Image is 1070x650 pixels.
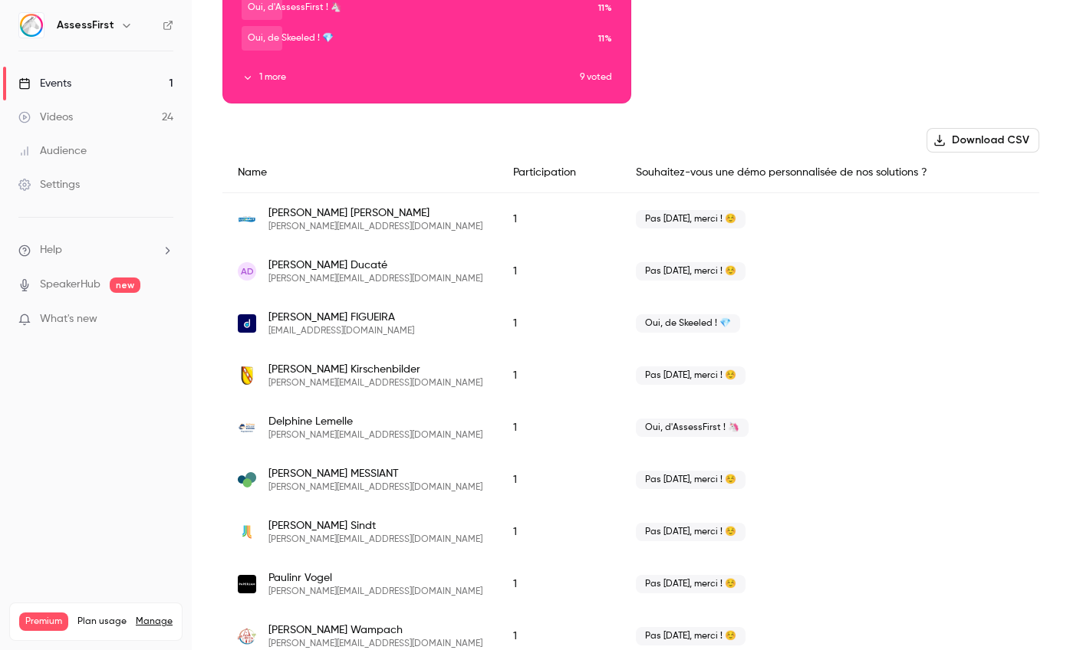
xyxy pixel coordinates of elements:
[636,419,749,437] span: Oui, d'AssessFirst ! 🦄
[268,466,482,481] span: [PERSON_NAME] MESSIANT
[498,350,621,402] div: 1
[268,518,482,533] span: [PERSON_NAME] Sindt
[268,362,482,377] span: [PERSON_NAME] Kirschenbilder
[268,414,482,429] span: Delphine Lemelle
[636,575,746,593] span: Pas [DATE], merci ! ☺️
[636,471,746,489] span: Pas [DATE], merci ! ☺️
[238,366,256,385] img: schifflange.lu
[222,153,498,193] div: Name
[498,506,621,558] div: 1
[241,264,254,278] span: AD
[222,245,1039,297] div: adrien.ducate@luxse.com
[238,523,256,541] img: kraizbierg.lu
[498,454,621,506] div: 1
[636,523,746,541] span: Pas [DATE], merci ! ☺️
[268,570,482,586] span: Paulinr Vogel
[268,481,482,494] span: [PERSON_NAME][EMAIL_ADDRESS][DOMAIN_NAME]
[268,258,482,273] span: [PERSON_NAME] Ducaté
[238,628,256,645] img: mertert.lu
[40,242,62,258] span: Help
[636,262,746,281] span: Pas [DATE], merci ! ☺️
[136,616,173,628] a: Manage
[268,377,482,389] span: [PERSON_NAME][EMAIL_ADDRESS][DOMAIN_NAME]
[40,277,100,293] a: SpeakerHub
[268,310,414,325] span: [PERSON_NAME] FIGUEIRA
[621,153,1039,193] div: Souhaitez-vous une démo personnalisée de nos solutions ?
[110,277,140,293] span: new
[498,402,621,454] div: 1
[268,205,482,221] span: [PERSON_NAME] [PERSON_NAME]
[222,193,1039,246] div: valerie.dubois@luxlait.lu
[268,638,482,650] span: [PERSON_NAME][EMAIL_ADDRESS][DOMAIN_NAME]
[18,177,80,192] div: Settings
[19,612,68,631] span: Premium
[268,622,482,638] span: [PERSON_NAME] Wampach
[636,314,740,333] span: Oui, de Skeeled ! 💎
[222,506,1039,558] div: alain.sindt@kraizbierg.lu
[498,245,621,297] div: 1
[222,297,1039,350] div: penelope.figueira@skeeled.com
[238,471,256,489] img: lasne.be
[498,297,621,350] div: 1
[268,221,482,233] span: [PERSON_NAME][EMAIL_ADDRESS][DOMAIN_NAME]
[222,350,1039,402] div: daniel.kirschenbilder@schifflange.lu
[268,273,482,285] span: [PERSON_NAME][EMAIL_ADDRESS][DOMAIN_NAME]
[222,558,1039,610] div: pauline.vogel@paperjam.lu
[222,454,1039,506] div: christelle.messiant@lasne.be
[77,616,127,628] span: Plan usage
[268,586,482,598] span: [PERSON_NAME][EMAIL_ADDRESS][DOMAIN_NAME]
[268,429,482,442] span: [PERSON_NAME][EMAIL_ADDRESS][DOMAIN_NAME]
[238,575,256,593] img: paperjam.lu
[268,533,482,546] span: [PERSON_NAME][EMAIL_ADDRESS][DOMAIN_NAME]
[155,313,173,327] iframe: Noticeable Trigger
[18,143,87,159] div: Audience
[238,314,256,333] img: skeeled.com
[238,210,256,228] img: luxlait.lu
[636,366,746,385] span: Pas [DATE], merci ! ☺️
[57,18,114,33] h6: AssessFirst
[222,402,1039,454] div: delphine.lemelle@shd.lu
[40,311,97,327] span: What's new
[636,210,746,228] span: Pas [DATE], merci ! ☺️
[927,128,1039,153] button: Download CSV
[498,153,621,193] div: Participation
[498,193,621,246] div: 1
[18,110,73,125] div: Videos
[238,419,256,437] img: shd.lu
[18,242,173,258] li: help-dropdown-opener
[268,325,414,337] span: [EMAIL_ADDRESS][DOMAIN_NAME]
[18,76,71,91] div: Events
[498,558,621,610] div: 1
[242,71,580,84] button: 1 more
[636,627,746,645] span: Pas [DATE], merci ! ☺️
[19,13,44,38] img: AssessFirst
